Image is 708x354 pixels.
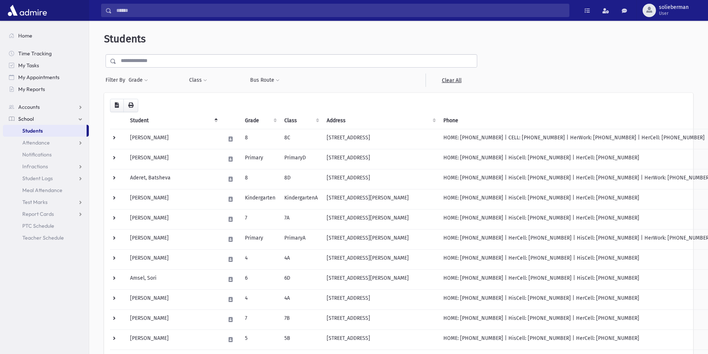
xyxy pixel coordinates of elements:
a: Meal Attendance [3,184,89,196]
td: [STREET_ADDRESS][PERSON_NAME] [322,189,439,209]
a: Teacher Schedule [3,232,89,244]
th: Student: activate to sort column descending [126,112,221,129]
a: Accounts [3,101,89,113]
a: School [3,113,89,125]
td: [PERSON_NAME] [126,229,221,249]
td: [STREET_ADDRESS] [322,329,439,350]
span: My Appointments [18,74,59,81]
a: My Tasks [3,59,89,71]
td: Primary [240,229,280,249]
td: [STREET_ADDRESS][PERSON_NAME] [322,269,439,289]
td: 8 [240,169,280,189]
span: Report Cards [22,211,54,217]
a: My Reports [3,83,89,95]
td: Kindergarten [240,189,280,209]
td: [STREET_ADDRESS][PERSON_NAME] [322,249,439,269]
td: [STREET_ADDRESS] [322,309,439,329]
td: [STREET_ADDRESS] [322,289,439,309]
a: Infractions [3,160,89,172]
input: Search [112,4,569,17]
button: Print [123,99,138,112]
a: Test Marks [3,196,89,208]
td: [PERSON_NAME] [126,129,221,149]
td: [PERSON_NAME] [126,309,221,329]
a: PTC Schedule [3,220,89,232]
span: Time Tracking [18,50,52,57]
th: Address: activate to sort column ascending [322,112,439,129]
span: Infractions [22,163,48,170]
td: 7A [280,209,322,229]
td: 7B [280,309,322,329]
td: 5 [240,329,280,350]
span: Home [18,32,32,39]
td: 8C [280,129,322,149]
td: 8 [240,129,280,149]
td: Amsel, Sori [126,269,221,289]
th: Grade: activate to sort column ascending [240,112,280,129]
td: [STREET_ADDRESS] [322,129,439,149]
button: Bus Route [250,74,280,87]
a: Notifications [3,149,89,160]
span: Accounts [18,104,40,110]
td: PrimaryD [280,149,322,169]
td: 5B [280,329,322,350]
span: Attendance [22,139,50,146]
img: AdmirePro [6,3,49,18]
a: Students [3,125,87,137]
td: 7 [240,209,280,229]
a: Attendance [3,137,89,149]
td: [STREET_ADDRESS][PERSON_NAME] [322,209,439,229]
td: [PERSON_NAME] [126,149,221,169]
button: CSV [110,99,124,112]
a: Home [3,30,89,42]
td: 6D [280,269,322,289]
a: My Appointments [3,71,89,83]
span: solieberman [659,4,689,10]
td: 4 [240,289,280,309]
a: Time Tracking [3,48,89,59]
td: Primary [240,149,280,169]
span: Meal Attendance [22,187,62,194]
td: 7 [240,309,280,329]
td: Aderet, Batsheva [126,169,221,189]
td: [STREET_ADDRESS] [322,169,439,189]
span: School [18,116,34,122]
span: My Tasks [18,62,39,69]
span: My Reports [18,86,45,92]
a: Student Logs [3,172,89,184]
span: Filter By [106,76,128,84]
td: [PERSON_NAME] [126,289,221,309]
button: Grade [128,74,148,87]
td: [PERSON_NAME] [126,329,221,350]
td: PrimaryA [280,229,322,249]
td: [PERSON_NAME] [126,209,221,229]
td: [STREET_ADDRESS] [322,149,439,169]
td: [STREET_ADDRESS][PERSON_NAME] [322,229,439,249]
td: 4A [280,249,322,269]
span: PTC Schedule [22,223,54,229]
span: User [659,10,689,16]
span: Test Marks [22,199,48,205]
span: Students [22,127,43,134]
td: 4 [240,249,280,269]
td: [PERSON_NAME] [126,249,221,269]
a: Report Cards [3,208,89,220]
th: Class: activate to sort column ascending [280,112,322,129]
button: Class [189,74,207,87]
span: Students [104,33,146,45]
td: 4A [280,289,322,309]
td: 8D [280,169,322,189]
td: KindergartenA [280,189,322,209]
span: Notifications [22,151,52,158]
td: [PERSON_NAME] [126,189,221,209]
a: Clear All [426,74,477,87]
td: 6 [240,269,280,289]
span: Teacher Schedule [22,234,64,241]
span: Student Logs [22,175,53,182]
